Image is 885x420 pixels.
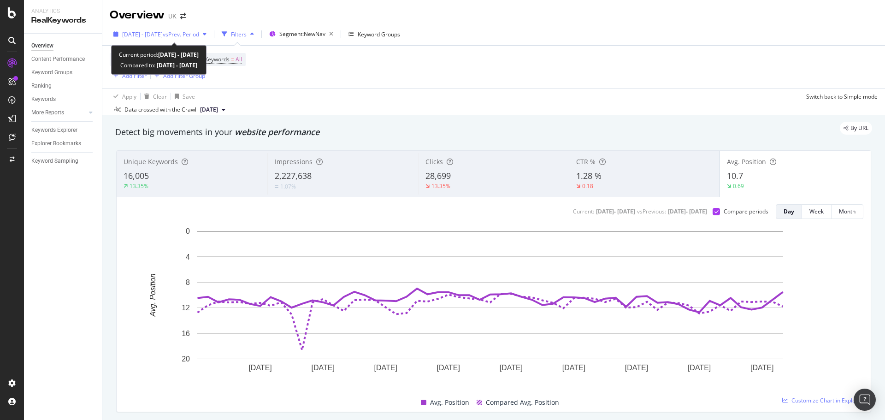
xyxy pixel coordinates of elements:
div: Add Filter Group [163,72,205,80]
text: [DATE] [562,364,585,372]
div: Keyword Groups [358,30,400,38]
button: Add Filter [110,70,147,81]
button: Month [832,204,863,219]
button: Add Filter Group [151,70,205,81]
span: Customize Chart in Explorer [791,396,863,404]
div: UK [168,12,177,21]
div: Switch back to Simple mode [806,93,878,101]
div: Explorer Bookmarks [31,139,81,148]
span: 10.7 [727,170,743,181]
div: 13.35% [431,182,450,190]
b: [DATE] - [DATE] [155,61,197,69]
span: 2025 Aug. 23rd [200,106,218,114]
a: Keyword Groups [31,68,95,77]
div: More Reports [31,108,64,118]
button: Switch back to Simple mode [802,89,878,104]
div: Content Performance [31,54,85,64]
a: Keyword Sampling [31,156,95,166]
span: vs Prev. Period [163,30,199,38]
text: 8 [186,278,190,286]
div: Day [784,207,794,215]
text: [DATE] [750,364,773,372]
div: Current period: [119,49,199,60]
span: Impressions [275,157,313,166]
span: CTR % [576,157,596,166]
div: Save [183,93,195,101]
div: arrow-right-arrow-left [180,13,186,19]
div: 13.35% [130,182,148,190]
div: Compare periods [724,207,768,215]
text: Avg. Position [149,273,157,317]
text: 16 [182,330,190,337]
div: Apply [122,93,136,101]
a: Content Performance [31,54,95,64]
span: Unique Keywords [124,157,178,166]
div: Month [839,207,855,215]
a: Explorer Bookmarks [31,139,95,148]
div: Data crossed with the Crawl [124,106,196,114]
div: Keyword Groups [31,68,72,77]
button: Week [802,204,832,219]
div: [DATE] - [DATE] [596,207,635,215]
div: legacy label [840,122,872,135]
text: [DATE] [688,364,711,372]
span: 1.28 % [576,170,602,181]
div: 0.69 [733,182,744,190]
text: [DATE] [374,364,397,372]
div: 0.18 [582,182,593,190]
div: Analytics [31,7,94,15]
text: [DATE] [437,364,460,372]
div: RealKeywords [31,15,94,26]
a: Keywords Explorer [31,125,95,135]
div: Keywords [31,95,56,104]
text: [DATE] [625,364,648,372]
div: Compared to: [120,60,197,71]
span: = [231,55,234,63]
a: Ranking [31,81,95,91]
div: Keyword Sampling [31,156,78,166]
div: vs Previous : [637,207,666,215]
button: Save [171,89,195,104]
div: Ranking [31,81,52,91]
div: Current: [573,207,594,215]
text: [DATE] [311,364,334,372]
span: Avg. Position [727,157,766,166]
button: Clear [141,89,167,104]
div: Week [809,207,824,215]
span: Avg. Position [430,397,469,408]
span: All [236,53,242,66]
a: Customize Chart in Explorer [782,396,863,404]
text: 0 [186,227,190,235]
div: [DATE] - [DATE] [668,207,707,215]
a: Overview [31,41,95,51]
button: [DATE] - [DATE]vsPrev. Period [110,27,210,41]
button: Filters [218,27,258,41]
span: Clicks [425,157,443,166]
button: Segment:NewNav [265,27,337,41]
text: 12 [182,304,190,312]
span: [DATE] - [DATE] [122,30,163,38]
span: 28,699 [425,170,451,181]
a: More Reports [31,108,86,118]
span: Compared Avg. Position [486,397,559,408]
div: Open Intercom Messenger [854,389,876,411]
svg: A chart. [124,226,856,386]
span: By URL [850,125,868,131]
b: [DATE] - [DATE] [158,51,199,59]
button: Day [776,204,802,219]
text: 4 [186,253,190,260]
div: Keywords Explorer [31,125,77,135]
span: 16,005 [124,170,149,181]
button: [DATE] [196,104,229,115]
div: Filters [231,30,247,38]
div: 1.07% [280,183,296,190]
a: Keywords [31,95,95,104]
text: 20 [182,355,190,363]
text: [DATE] [248,364,271,372]
div: Add Filter [122,72,147,80]
button: Apply [110,89,136,104]
span: Keywords [205,55,230,63]
button: Keyword Groups [345,27,404,41]
span: 2,227,638 [275,170,312,181]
